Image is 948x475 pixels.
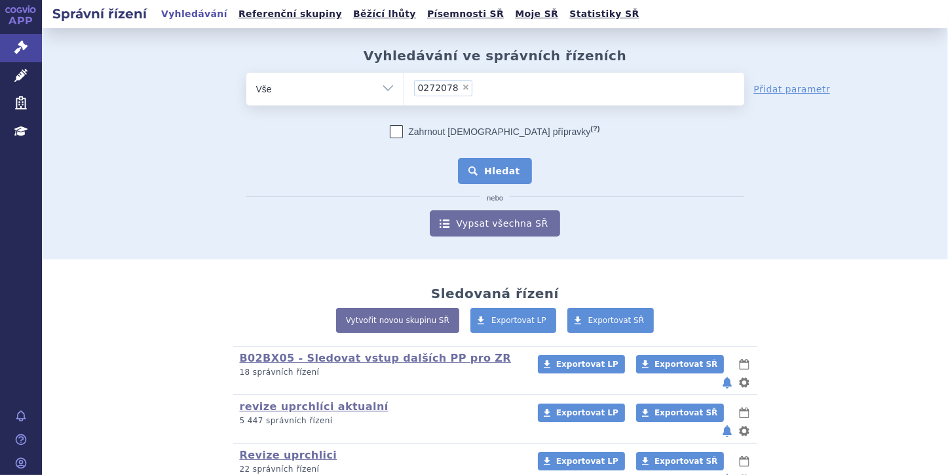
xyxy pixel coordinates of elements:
a: B02BX05 - Sledovat vstup dalších PP pro ZR [240,352,512,364]
input: 0272078 [476,79,483,96]
button: lhůty [738,453,751,469]
a: Moje SŘ [511,5,562,23]
a: Referenční skupiny [235,5,346,23]
span: Exportovat SŘ [588,316,645,325]
button: lhůty [738,356,751,372]
a: Exportovat LP [538,355,625,373]
a: Vypsat všechna SŘ [430,210,559,237]
a: Písemnosti SŘ [423,5,508,23]
h2: Vyhledávání ve správních řízeních [364,48,627,64]
a: Exportovat SŘ [636,404,724,422]
span: Exportovat SŘ [654,360,717,369]
a: Statistiky SŘ [565,5,643,23]
span: Exportovat LP [556,408,618,417]
span: × [462,83,470,91]
a: Revize uprchlici [240,449,337,461]
button: nastavení [738,423,751,439]
span: Exportovat LP [556,457,618,466]
button: lhůty [738,405,751,421]
a: Exportovat LP [538,452,625,470]
button: notifikace [721,375,734,390]
span: Exportovat SŘ [654,408,717,417]
button: nastavení [738,375,751,390]
button: Hledat [458,158,532,184]
a: Exportovat SŘ [567,308,654,333]
p: 18 správních řízení [240,367,521,378]
label: Zahrnout [DEMOGRAPHIC_DATA] přípravky [390,125,599,138]
a: Vytvořit novou skupinu SŘ [336,308,459,333]
a: Exportovat SŘ [636,355,724,373]
h2: Sledovaná řízení [431,286,559,301]
a: Exportovat LP [538,404,625,422]
button: notifikace [721,423,734,439]
span: Exportovat LP [556,360,618,369]
span: Exportovat SŘ [654,457,717,466]
span: Exportovat LP [491,316,546,325]
h2: Správní řízení [42,5,157,23]
span: 0272078 [418,83,459,92]
p: 22 správních řízení [240,464,521,475]
a: Běžící lhůty [349,5,420,23]
a: Exportovat LP [470,308,556,333]
a: Vyhledávání [157,5,231,23]
p: 5 447 správních řízení [240,415,521,427]
abbr: (?) [590,124,599,133]
i: nebo [480,195,510,202]
a: Exportovat SŘ [636,452,724,470]
a: revize uprchlíci aktualní [240,400,389,413]
a: Přidat parametr [754,83,831,96]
